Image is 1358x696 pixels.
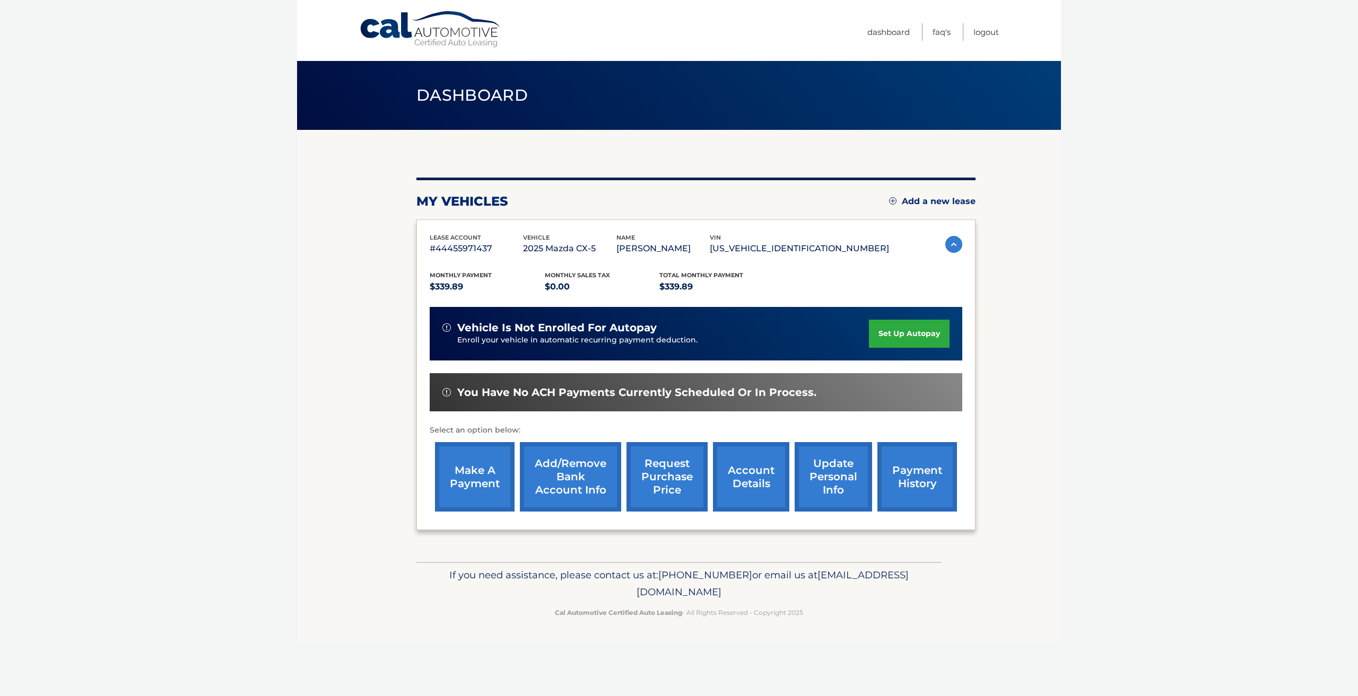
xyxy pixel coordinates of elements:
[973,23,999,41] a: Logout
[616,234,635,241] span: name
[637,569,909,598] span: [EMAIL_ADDRESS][DOMAIN_NAME]
[520,442,621,512] a: Add/Remove bank account info
[359,11,502,48] a: Cal Automotive
[457,386,816,399] span: You have no ACH payments currently scheduled or in process.
[867,23,910,41] a: Dashboard
[869,320,950,348] a: set up autopay
[710,234,721,241] span: vin
[423,607,935,618] p: - All Rights Reserved - Copyright 2025
[889,196,976,207] a: Add a new lease
[626,442,708,512] a: request purchase price
[430,271,492,279] span: Monthly Payment
[430,234,481,241] span: lease account
[545,279,660,294] p: $0.00
[795,442,872,512] a: update personal info
[889,197,896,205] img: add.svg
[442,323,451,332] img: alert-white.svg
[945,236,962,253] img: accordion-active.svg
[555,609,682,616] strong: Cal Automotive Certified Auto Leasing
[457,334,869,346] p: Enroll your vehicle in automatic recurring payment deduction.
[616,241,710,256] p: [PERSON_NAME]
[545,271,610,279] span: Monthly sales Tax
[658,569,752,581] span: [PHONE_NUMBER]
[435,442,515,512] a: make a payment
[416,85,528,105] span: Dashboard
[430,241,523,256] p: #44455971437
[430,279,545,294] p: $339.89
[423,567,935,601] p: If you need assistance, please contact us at: or email us at
[457,321,657,334] span: vehicle is not enrolled for autopay
[710,241,889,256] p: [US_VEHICLE_IDENTIFICATION_NUMBER]
[442,388,451,397] img: alert-white.svg
[659,279,774,294] p: $339.89
[933,23,951,41] a: FAQ's
[713,442,789,512] a: account details
[659,271,743,279] span: Total Monthly Payment
[416,193,508,209] h2: my vehicles
[877,442,957,512] a: payment history
[523,241,616,256] p: 2025 Mazda CX-5
[430,424,962,437] p: Select an option below:
[523,234,550,241] span: vehicle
